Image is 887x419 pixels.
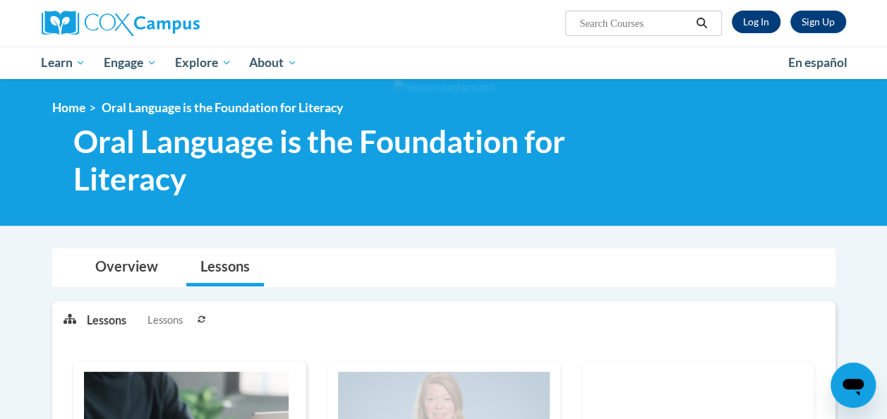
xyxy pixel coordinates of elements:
span: Oral Language is the Foundation for Literacy [102,100,343,115]
a: Explore [166,47,241,79]
p: Lessons [87,312,126,328]
span: Learn [41,54,85,71]
span: About [249,54,297,71]
img: Cox Campus [42,11,200,36]
span: Oral Language is the Foundation for Literacy [73,123,656,198]
img: Section background [394,80,494,95]
span: Lessons [147,312,183,328]
a: Learn [32,47,95,79]
a: Lessons [186,249,264,286]
div: Main menu [31,47,857,79]
a: En español [779,48,857,78]
span: En español [788,55,847,70]
a: Overview [81,249,172,286]
iframe: Button to launch messaging window [831,363,876,408]
span: Engage [104,54,157,71]
button: Search [691,15,712,32]
a: Log In [732,11,780,33]
a: Engage [95,47,166,79]
input: Search Courses [578,15,691,32]
a: About [240,47,306,79]
a: Register [790,11,846,33]
span: Explore [175,54,231,71]
a: Home [52,100,85,115]
a: Cox Campus [42,11,296,36]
